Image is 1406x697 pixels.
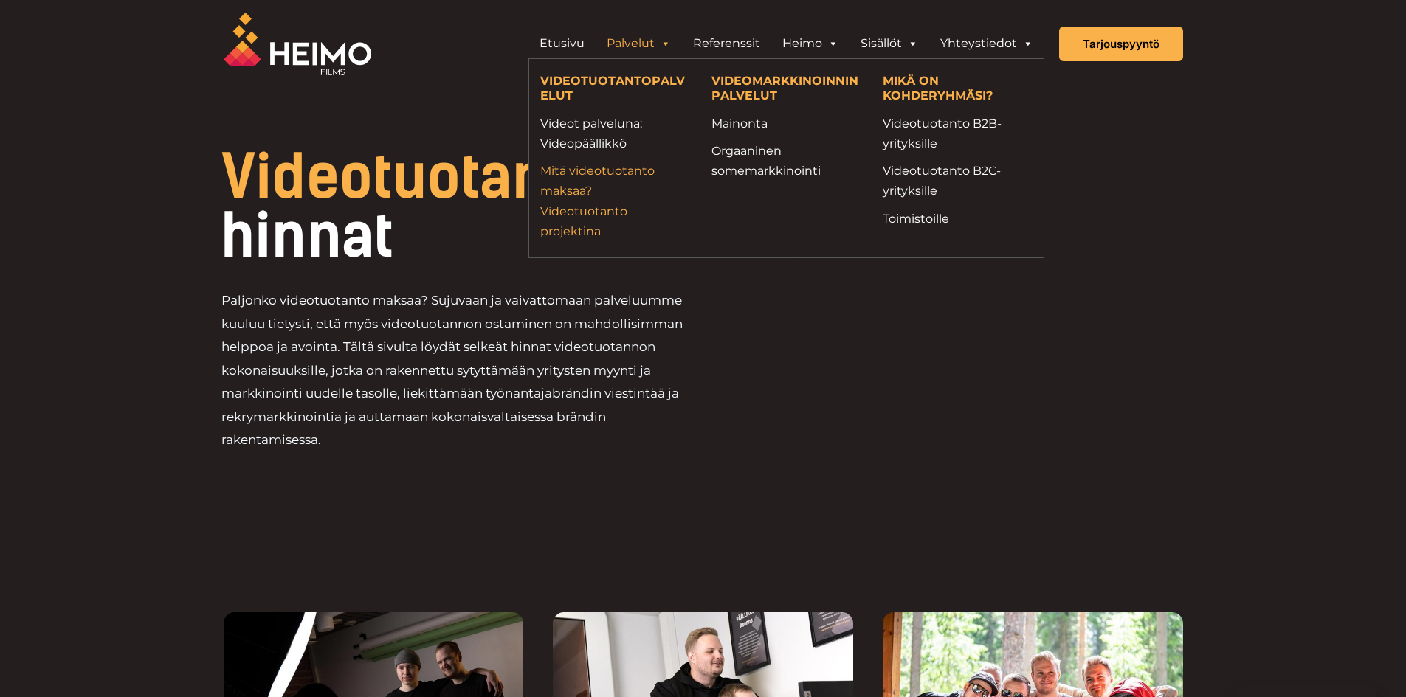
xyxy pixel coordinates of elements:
aside: Header Widget 1 [521,29,1052,58]
a: Videotuotanto B2B-yrityksille [883,114,1032,153]
span: Videotuotannon [221,142,651,212]
a: Orgaaninen somemarkkinointi [711,141,861,181]
img: Heimo Filmsin logo [224,13,371,75]
a: Palvelut [596,29,682,58]
a: Yhteystiedot [929,29,1044,58]
a: Tarjouspyyntö [1059,27,1183,61]
a: Etusivu [528,29,596,58]
a: Referenssit [682,29,771,58]
h4: MIKÄ ON KOHDERYHMÄSI? [883,74,1032,105]
h4: VIDEOTUOTANTOPALVELUT [540,74,689,105]
a: Videotuotanto B2C-yrityksille [883,161,1032,201]
p: Paljonko videotuotanto maksaa? Sujuvaan ja vaivattomaan palveluumme kuuluu tietysti, että myös vi... [221,289,703,452]
a: Mitä videotuotanto maksaa?Videotuotanto projektina [540,161,689,241]
h1: hinnat [221,148,804,266]
a: Mainonta [711,114,861,133]
a: Heimo [771,29,850,58]
a: Toimistoille [883,209,1032,229]
a: Sisällöt [850,29,929,58]
h4: VIDEOMARKKINOINNIN PALVELUT [711,74,861,105]
a: Videot palveluna: Videopäällikkö [540,114,689,153]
